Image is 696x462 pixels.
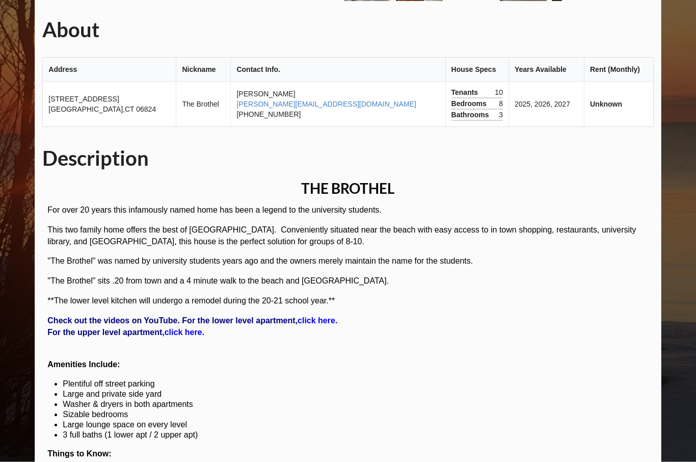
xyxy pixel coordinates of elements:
[47,256,643,268] p: "The Brothel" was named by university students years ago and the owners merely maintain the name ...
[47,276,643,288] p: "The Brothel" sits .20 from town and a 4 minute walk to the beach and [GEOGRAPHIC_DATA].
[165,328,204,337] a: click here.
[584,58,653,82] th: Rent (Monthly)
[451,110,492,120] span: Bathrooms
[47,317,180,325] strong: Check out the videos on YouTube.
[182,317,298,325] strong: For the lower level apartment,
[63,430,653,441] li: 3 full baths (1 lower apt / 2 upper apt)
[63,420,653,430] li: Large lounge space on every level
[590,100,622,109] b: Unknown
[451,99,489,109] span: Bedrooms
[63,400,653,410] li: Washer & dryers in both apartments
[42,146,653,172] h1: Description
[47,450,111,458] strong: Things to Know:
[451,88,481,98] span: Tenants
[63,410,653,420] li: Sizable bedrooms
[298,317,337,325] a: click here.
[230,58,445,82] th: Contact Info.
[508,82,584,127] td: 2025, 2026, 2027
[508,58,584,82] th: Years Available
[236,100,416,109] a: [PERSON_NAME][EMAIL_ADDRESS][DOMAIN_NAME]
[499,99,503,109] span: 8
[47,317,342,337] strong: ​For the upper level apartment,
[43,58,176,82] th: Address
[495,88,503,98] span: 10
[48,95,119,104] span: [STREET_ADDRESS]
[176,58,230,82] th: Nickname
[63,390,653,400] li: Large and private side yard
[445,58,508,82] th: House Specs
[42,179,653,198] h1: THE BROTHEL
[47,296,643,307] p: **The lower level kitchen will undergo a remodel during the 20-21 school year.**
[48,106,156,114] span: [GEOGRAPHIC_DATA] , CT 06824
[63,379,653,390] li: Plentiful off street parking
[176,82,230,127] td: The Brothel
[47,225,643,248] p: This two family home offers the best of [GEOGRAPHIC_DATA]. Conveniently situated near the beach w...
[42,17,653,43] h1: About
[47,361,120,369] strong: Amenities Include:
[47,205,643,217] p: For over 20 years this infamously named home has been a legend to the university students.
[499,110,503,120] span: 3
[230,82,445,127] td: [PERSON_NAME] [PHONE_NUMBER]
